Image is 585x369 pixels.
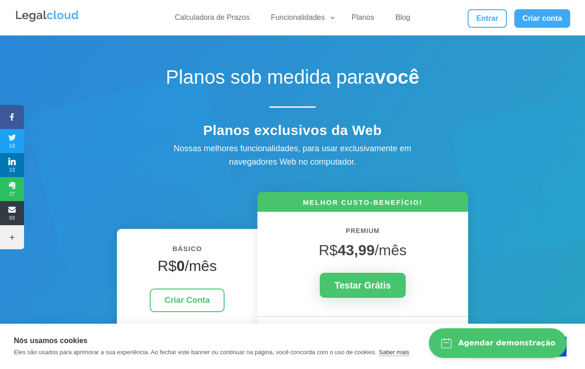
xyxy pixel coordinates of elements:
[150,289,225,312] a: Criar Conta
[320,273,406,298] a: Testar Grátis
[131,66,454,93] h1: Planos sob medida para
[131,122,454,143] h4: Planos exclusivos da Web
[338,242,375,258] strong: 43,99
[375,66,420,88] strong: você
[265,13,336,26] a: Funcionalidades
[514,9,571,28] a: Criar conta
[468,9,506,28] a: Entrar
[319,242,407,258] span: R$ /mês
[14,349,377,356] p: Eles são usados para aprimorar a sua experiência. Ao fechar este banner ou continuar na página, v...
[271,226,454,241] h6: PREMIUM
[131,257,244,279] h4: R$ /mês
[177,258,185,274] strong: 0
[131,243,244,259] h6: BÁSICO
[14,337,87,344] strong: Nós usamos cookies
[379,349,409,356] a: Saber mais
[154,142,431,169] div: Nossas melhores funcionalidades, para usar exclusivamente em navegadores Web no computador.
[169,13,255,26] a: Calculadora de Prazos
[346,13,380,26] a: Planos
[15,17,79,25] a: Logo da Legalcloud
[15,9,79,23] img: Legalcloud Logo
[390,13,416,26] a: Blog
[257,197,468,212] h6: MELHOR CUSTO-BENEFÍCIO!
